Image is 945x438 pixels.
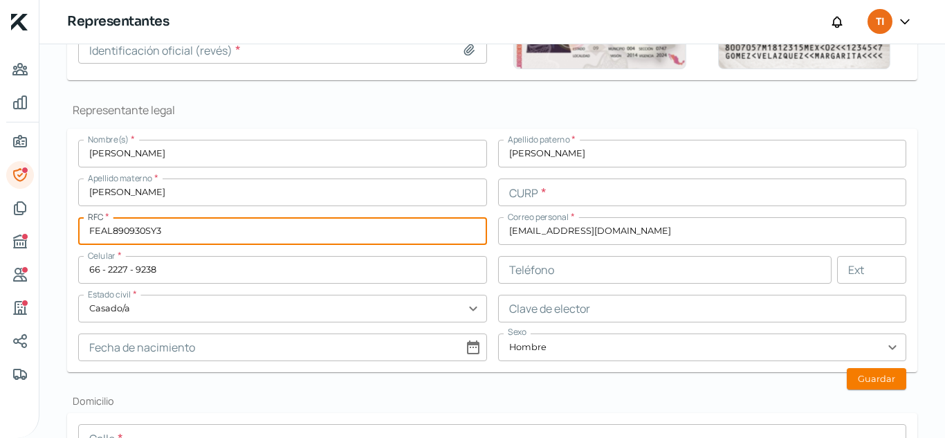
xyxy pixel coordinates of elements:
span: Nombre(s) [88,134,129,145]
span: Sexo [508,326,526,338]
span: Celular [88,250,116,262]
button: Guardar [847,368,906,390]
h2: Domicilio [67,394,917,408]
h1: Representantes [67,12,169,32]
span: Estado civil [88,289,131,300]
a: Mis finanzas [6,89,34,116]
a: Redes sociales [6,327,34,355]
span: Correo personal [508,211,569,223]
h1: Representante legal [67,102,917,118]
a: Colateral [6,361,34,388]
span: TI [876,14,884,30]
span: Apellido paterno [508,134,569,145]
a: Documentos [6,194,34,222]
span: Apellido materno [88,172,152,184]
a: Información general [6,128,34,156]
span: RFC [88,211,103,223]
a: Referencias [6,261,34,289]
a: Pago a proveedores [6,55,34,83]
a: Representantes [6,161,34,189]
a: Buró de crédito [6,228,34,255]
a: Industria [6,294,34,322]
